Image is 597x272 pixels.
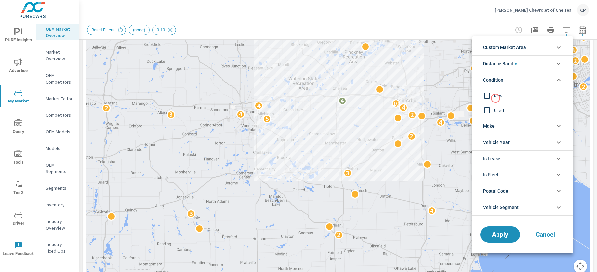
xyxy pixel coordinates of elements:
div: Used [472,103,572,118]
button: Apply [480,226,520,243]
span: Distance Band [483,56,517,72]
span: Postal Code [483,183,508,199]
span: Apply [487,232,513,238]
ul: filter options [472,36,573,218]
span: Make [483,118,495,134]
span: Vehicle Segment [483,199,519,215]
span: New [494,92,566,100]
span: Custom Market Area [483,39,526,55]
span: Used [494,106,566,114]
span: Condition [483,72,503,88]
span: Vehicle Year [483,134,510,150]
span: Is Fleet [483,167,498,183]
span: Cancel [532,232,559,238]
div: New [472,88,572,103]
button: Cancel [525,226,565,243]
span: Is Lease [483,151,500,167]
